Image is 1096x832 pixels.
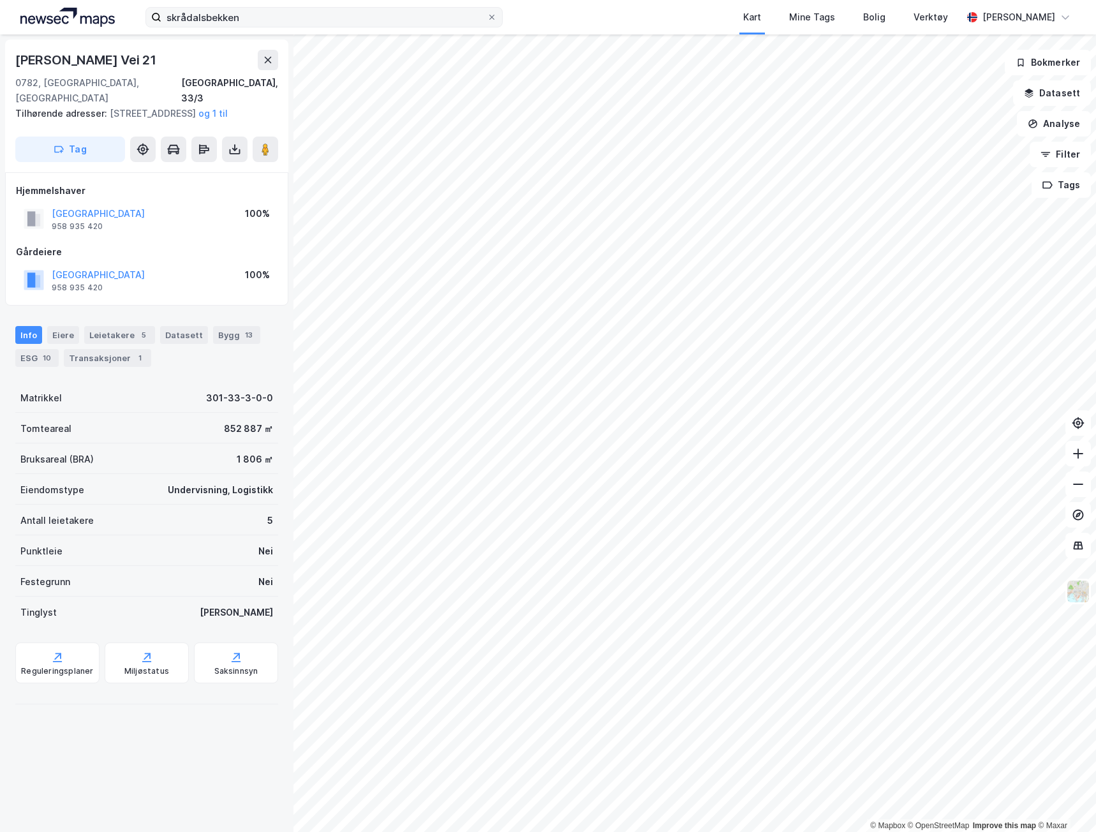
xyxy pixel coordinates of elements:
div: Mine Tags [789,10,835,25]
button: Datasett [1013,80,1091,106]
div: Leietakere [84,326,155,344]
button: Tags [1032,172,1091,198]
span: Tilhørende adresser: [15,108,110,119]
div: Eiere [47,326,79,344]
div: Transaksjoner [64,349,151,367]
div: Nei [258,574,273,590]
div: 301-33-3-0-0 [206,390,273,406]
div: 0782, [GEOGRAPHIC_DATA], [GEOGRAPHIC_DATA] [15,75,181,106]
div: Info [15,326,42,344]
div: [PERSON_NAME] [982,10,1055,25]
div: Saksinnsyn [214,666,258,676]
div: Undervisning, Logistikk [168,482,273,498]
button: Analyse [1017,111,1091,137]
button: Tag [15,137,125,162]
div: 852 887 ㎡ [224,421,273,436]
div: 958 935 420 [52,283,103,293]
button: Bokmerker [1005,50,1091,75]
div: Bygg [213,326,260,344]
div: 13 [242,329,255,341]
div: Gårdeiere [16,244,278,260]
div: [PERSON_NAME] Vei 21 [15,50,159,70]
iframe: Chat Widget [1032,771,1096,832]
div: [GEOGRAPHIC_DATA], 33/3 [181,75,278,106]
div: Verktøy [914,10,948,25]
a: Mapbox [870,821,905,830]
div: 5 [137,329,150,341]
div: 100% [245,267,270,283]
div: 1 [133,352,146,364]
img: Z [1066,579,1090,604]
div: Datasett [160,326,208,344]
div: Nei [258,544,273,559]
div: Hjemmelshaver [16,183,278,198]
div: Reguleringsplaner [21,666,93,676]
div: [PERSON_NAME] [200,605,273,620]
div: Tinglyst [20,605,57,620]
div: 10 [40,352,54,364]
div: Punktleie [20,544,63,559]
input: Søk på adresse, matrikkel, gårdeiere, leietakere eller personer [161,8,487,27]
div: 100% [245,206,270,221]
div: Kontrollprogram for chat [1032,771,1096,832]
div: Matrikkel [20,390,62,406]
div: Bruksareal (BRA) [20,452,94,467]
div: 5 [267,513,273,528]
div: Bolig [863,10,885,25]
div: [STREET_ADDRESS] [15,106,268,121]
a: Improve this map [973,821,1036,830]
img: logo.a4113a55bc3d86da70a041830d287a7e.svg [20,8,115,27]
button: Filter [1030,142,1091,167]
a: OpenStreetMap [908,821,970,830]
div: Festegrunn [20,574,70,590]
div: Tomteareal [20,421,71,436]
div: Miljøstatus [124,666,169,676]
div: Kart [743,10,761,25]
div: Antall leietakere [20,513,94,528]
div: 958 935 420 [52,221,103,232]
div: Eiendomstype [20,482,84,498]
div: 1 806 ㎡ [237,452,273,467]
div: ESG [15,349,59,367]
